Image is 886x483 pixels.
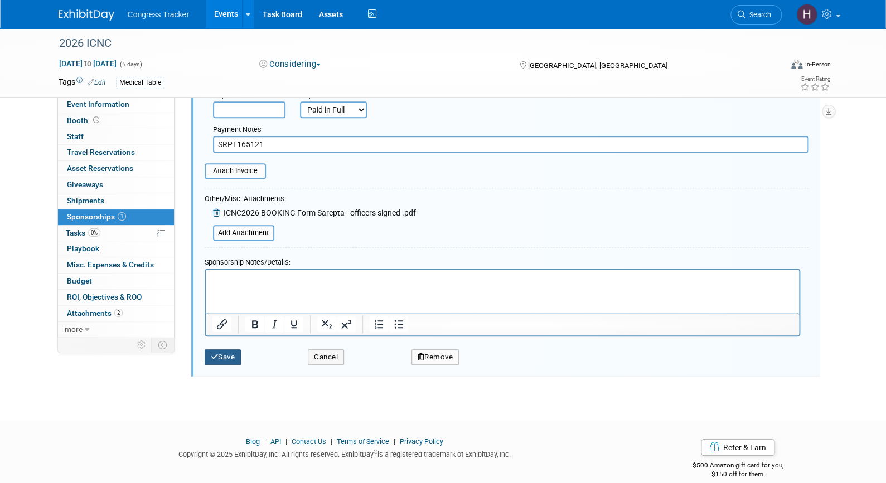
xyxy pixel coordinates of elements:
[528,61,667,70] span: [GEOGRAPHIC_DATA], [GEOGRAPHIC_DATA]
[58,97,174,113] a: Event Information
[67,196,104,205] span: Shipments
[58,274,174,289] a: Budget
[336,316,355,332] button: Superscript
[648,470,828,479] div: $150 off for them.
[58,193,174,209] a: Shipments
[730,5,782,25] a: Search
[205,194,416,207] div: Other/Misc. Attachments:
[83,59,93,68] span: to
[67,276,92,285] span: Budget
[58,177,174,193] a: Giveaways
[67,260,154,269] span: Misc. Expenses & Credits
[58,145,174,160] a: Travel Reservations
[59,76,106,89] td: Tags
[67,100,129,109] span: Event Information
[58,129,174,145] a: Staff
[791,60,802,69] img: Format-Inperson.png
[67,164,133,173] span: Asset Reservations
[114,309,123,317] span: 2
[206,270,799,313] iframe: Rich Text Area
[224,208,416,217] span: ICNC2026 BOOKING Form Sarepta - officers signed .pdf
[67,132,84,141] span: Staff
[270,437,281,446] a: API
[58,322,174,338] a: more
[58,209,174,225] a: Sponsorships1
[118,212,126,221] span: 1
[648,453,828,479] div: $500 Amazon gift card for you,
[116,77,164,89] div: Medical Table
[283,437,290,446] span: |
[88,79,106,86] a: Edit
[58,241,174,257] a: Playbook
[58,113,174,129] a: Booth
[67,212,126,221] span: Sponsorships
[264,316,283,332] button: Italic
[800,76,830,82] div: Event Rating
[58,161,174,177] a: Asset Reservations
[59,447,632,460] div: Copyright © 2025 ExhibitDay, Inc. All rights reserved. ExhibitDay is a registered trademark of Ex...
[58,226,174,241] a: Tasks0%
[67,116,101,125] span: Booth
[292,437,326,446] a: Contact Us
[308,349,344,365] button: Cancel
[328,437,335,446] span: |
[58,290,174,305] a: ROI, Objectives & ROO
[374,449,377,455] sup: ®
[67,292,142,301] span: ROI, Objectives & ROO
[284,316,303,332] button: Underline
[317,316,336,332] button: Subscript
[716,58,831,75] div: Event Format
[151,338,174,352] td: Toggle Event Tabs
[400,437,443,446] a: Privacy Policy
[391,437,398,446] span: |
[804,60,830,69] div: In-Person
[796,4,817,25] img: Heather Jones
[205,252,800,269] div: Sponsorship Notes/Details:
[91,116,101,124] span: Booth not reserved yet
[58,257,174,273] a: Misc. Expenses & Credits
[59,9,114,21] img: ExhibitDay
[246,437,260,446] a: Blog
[55,33,765,53] div: 2026 ICNC
[262,437,269,446] span: |
[67,148,135,157] span: Travel Reservations
[65,325,83,334] span: more
[67,180,103,189] span: Giveaways
[389,316,408,332] button: Bullet list
[255,58,325,70] button: Considering
[212,316,231,332] button: Insert/edit link
[119,61,142,68] span: (5 days)
[205,349,241,365] button: Save
[132,338,152,352] td: Personalize Event Tab Strip
[411,349,459,365] button: Remove
[67,244,99,253] span: Playbook
[369,316,388,332] button: Numbered list
[213,125,808,136] div: Payment Notes
[245,316,264,332] button: Bold
[745,11,771,19] span: Search
[59,58,117,69] span: [DATE] [DATE]
[88,228,100,237] span: 0%
[701,439,774,456] a: Refer & Earn
[67,309,123,318] span: Attachments
[66,228,100,237] span: Tasks
[128,10,189,19] span: Congress Tracker
[58,306,174,321] a: Attachments2
[337,437,389,446] a: Terms of Service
